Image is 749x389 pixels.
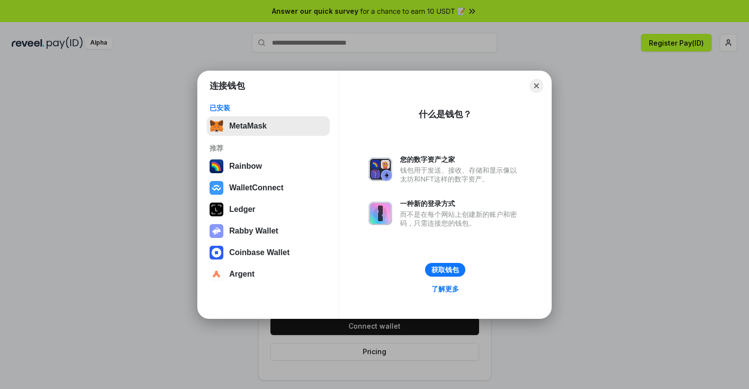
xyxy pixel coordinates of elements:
button: Coinbase Wallet [207,243,330,262]
div: Coinbase Wallet [229,248,290,257]
h1: 连接钱包 [210,80,245,92]
div: 钱包用于发送、接收、存储和显示像以太坊和NFT这样的数字资产。 [400,166,522,183]
div: 推荐 [210,144,327,153]
button: Close [530,79,543,93]
a: 了解更多 [426,283,465,295]
div: 什么是钱包？ [419,108,472,120]
img: svg+xml,%3Csvg%20width%3D%2228%22%20height%3D%2228%22%20viewBox%3D%220%200%2028%2028%22%20fill%3D... [210,246,223,259]
img: svg+xml,%3Csvg%20xmlns%3D%22http%3A%2F%2Fwww.w3.org%2F2000%2Fsvg%22%20fill%3D%22none%22%20viewBox... [210,224,223,238]
img: svg+xml,%3Csvg%20xmlns%3D%22http%3A%2F%2Fwww.w3.org%2F2000%2Fsvg%22%20width%3D%2228%22%20height%3... [210,203,223,216]
div: Argent [229,270,255,279]
button: Argent [207,264,330,284]
div: Rainbow [229,162,262,171]
button: Ledger [207,200,330,219]
img: svg+xml,%3Csvg%20width%3D%2228%22%20height%3D%2228%22%20viewBox%3D%220%200%2028%2028%22%20fill%3D... [210,267,223,281]
div: WalletConnect [229,183,284,192]
div: 您的数字资产之家 [400,155,522,164]
img: svg+xml,%3Csvg%20xmlns%3D%22http%3A%2F%2Fwww.w3.org%2F2000%2Fsvg%22%20fill%3D%22none%22%20viewBox... [369,202,392,225]
button: WalletConnect [207,178,330,198]
div: 已安装 [210,104,327,112]
div: 一种新的登录方式 [400,199,522,208]
button: Rabby Wallet [207,221,330,241]
div: 而不是在每个网站上创建新的账户和密码，只需连接您的钱包。 [400,210,522,228]
div: MetaMask [229,122,267,130]
button: 获取钱包 [425,263,465,277]
img: svg+xml,%3Csvg%20fill%3D%22none%22%20height%3D%2233%22%20viewBox%3D%220%200%2035%2033%22%20width%... [210,119,223,133]
div: Ledger [229,205,255,214]
button: MetaMask [207,116,330,136]
button: Rainbow [207,156,330,176]
img: svg+xml,%3Csvg%20width%3D%22120%22%20height%3D%22120%22%20viewBox%3D%220%200%20120%20120%22%20fil... [210,159,223,173]
img: svg+xml,%3Csvg%20width%3D%2228%22%20height%3D%2228%22%20viewBox%3D%220%200%2028%2028%22%20fill%3D... [210,181,223,195]
div: Rabby Wallet [229,227,278,235]
div: 了解更多 [431,285,459,293]
img: svg+xml,%3Csvg%20xmlns%3D%22http%3A%2F%2Fwww.w3.org%2F2000%2Fsvg%22%20fill%3D%22none%22%20viewBox... [369,157,392,181]
div: 获取钱包 [431,265,459,274]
